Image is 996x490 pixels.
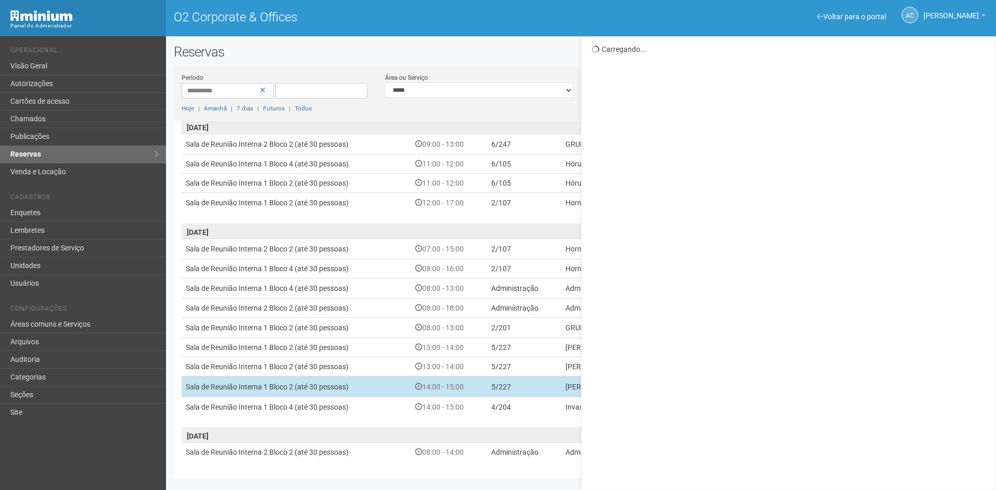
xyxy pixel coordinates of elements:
td: Sala de Reunião Interna 1 Bloco 4 (até 30 pessoas) [182,155,411,174]
td: Sala de Reunião Interna 1 Bloco 4 (até 30 pessoas) [182,278,411,298]
a: Todos [295,105,312,112]
td: Administração [487,278,561,298]
h2: Reservas [174,44,573,60]
td: 2/201 [487,318,561,338]
a: Futuros [263,105,285,112]
td: 13:00 - 14:00 [411,357,487,376]
td: GRUPO VILLELA [561,318,817,338]
div: Carregando... [592,45,988,54]
td: 11:00 - 12:00 [411,155,487,174]
td: Sala de Reunião Interna 1 Bloco 4 (até 30 pessoas) [182,259,411,278]
span: | [257,105,259,112]
td: [PERSON_NAME] [561,357,817,376]
td: Sala de Reunião Interna 1 Bloco 2 (até 30 pessoas) [182,174,411,193]
a: Hoje [182,105,194,112]
a: Voltar para o portal [817,12,886,21]
td: 6/247 [487,134,561,154]
div: Painel do Administrador [10,21,158,31]
a: AC [902,7,918,23]
td: Sala de Reunião Interna 1 Bloco 2 (até 30 pessoas) [182,193,411,213]
td: 08:00 - 16:00 [411,259,487,278]
label: Área ou Serviço [385,73,428,82]
td: Hórus Benefícios [561,174,817,193]
td: Hornbeck Offshore [561,259,817,278]
td: 07:00 - 15:00 [411,239,487,259]
td: [PERSON_NAME] [561,338,817,357]
span: | [198,105,200,112]
td: 08:00 - 13:00 [411,278,487,298]
td: 08:00 - 18:00 [411,299,487,318]
td: 6/105 [487,155,561,174]
li: Configurações [10,305,158,316]
td: [PERSON_NAME] [561,376,817,397]
span: | [231,105,232,112]
td: Sala de Reunião Interna 2 Bloco 2 (até 30 pessoas) [182,134,411,154]
a: [PERSON_NAME] [923,13,986,21]
td: Administração [487,299,561,318]
td: Invasive [561,397,817,417]
td: Administração O2 [561,299,817,318]
td: 6/105 [487,174,561,193]
strong: [DATE] [187,228,209,236]
strong: [DATE] [187,123,209,132]
td: Hornbeck Offshore [561,239,817,259]
label: Período [182,73,203,82]
td: Sala de Reunião Interna 2 Bloco 2 (até 30 pessoas) [182,299,411,318]
td: 2/107 [487,259,561,278]
strong: [DATE] [187,432,209,440]
td: Administração O2 [561,443,817,462]
td: Sala de Reunião Interna 1 Bloco 2 (até 30 pessoas) [182,338,411,357]
td: Administração [487,443,561,462]
td: 08:00 - 13:00 [411,318,487,338]
td: 2/107 [487,239,561,259]
td: 5/227 [487,357,561,376]
td: Sala de Reunião Interna 1 Bloco 2 (até 30 pessoas) [182,357,411,376]
td: 09:00 - 13:00 [411,134,487,154]
td: Hórus Benefícios [561,155,817,174]
td: 2/107 [487,193,561,213]
span: Ana Carla de Carvalho Silva [923,2,979,20]
td: Sala de Reunião Interna 1 Bloco 2 (até 30 pessoas) [182,318,411,338]
td: Sala de Reunião Interna 2 Bloco 2 (até 30 pessoas) [182,239,411,259]
td: 08:00 - 14:00 [411,443,487,462]
td: Sala de Reunião Interna 1 Bloco 2 (até 30 pessoas) [182,376,411,397]
td: Hornbeck Offshore [561,193,817,213]
td: 14:00 - 15:00 [411,397,487,417]
td: 4/204 [487,397,561,417]
td: 5/227 [487,338,561,357]
img: Minium [10,10,73,21]
li: Operacional [10,47,158,58]
td: Sala de Reunião Interna 1 Bloco 4 (até 30 pessoas) [182,397,411,417]
span: | [289,105,290,112]
td: 14:00 - 15:00 [411,376,487,397]
td: 11:00 - 12:00 [411,174,487,193]
td: 12:00 - 17:00 [411,193,487,213]
a: Amanhã [204,105,227,112]
td: GRUPO SOLAR [GEOGRAPHIC_DATA] [561,134,817,154]
td: Administração O2 [561,278,817,298]
a: 7 dias [237,105,253,112]
h1: O2 Corporate & Offices [174,10,573,24]
li: Cadastros [10,193,158,204]
td: Sala de Reunião Interna 2 Bloco 2 (até 30 pessoas) [182,443,411,462]
td: 5/227 [487,376,561,397]
td: 13:00 - 14:00 [411,338,487,357]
